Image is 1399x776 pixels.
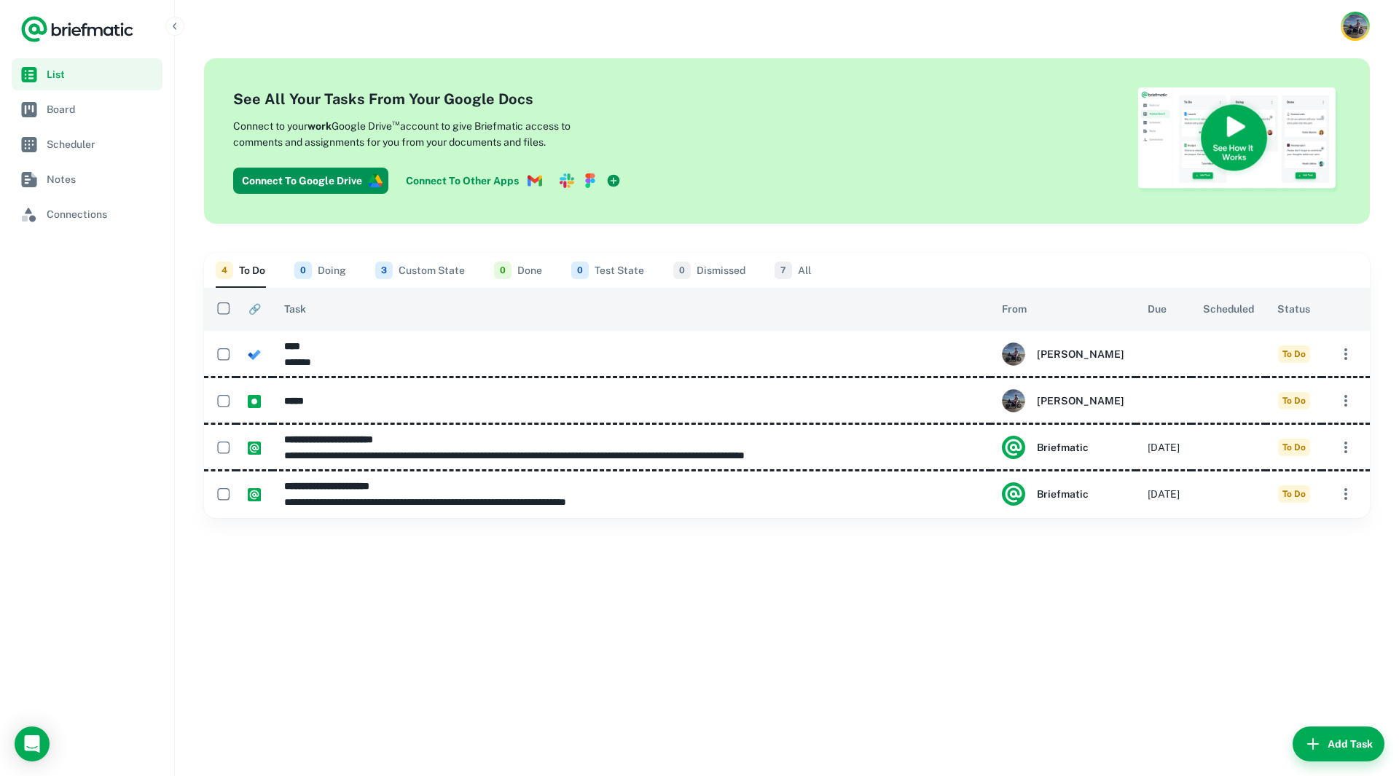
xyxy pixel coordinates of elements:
[1037,486,1089,502] h6: Briefmatic
[12,128,162,160] a: Scheduler
[12,58,162,90] a: List
[1002,342,1025,366] img: 3feee930-ef90-4113-b3f4-a41060c587d3.jpeg
[1002,389,1025,412] img: 3feee930-ef90-4113-b3f4-a41060c587d3.jpeg
[1136,424,1191,471] td: [DATE]
[294,253,346,288] button: Doing
[248,348,261,361] img: https://app.briefmatic.com/assets/tasktypes/vnd.ms-todo.png
[1343,14,1368,39] img: Karl Chaffey
[1002,300,1027,318] span: From
[775,262,792,279] span: 7
[1278,485,1310,503] span: To Do
[12,198,162,230] a: Connections
[47,136,157,152] span: Scheduler
[1002,482,1025,506] img: system.png
[233,168,388,194] button: Connect To Google Drive
[1137,87,1341,195] img: See How Briefmatic Works
[1136,471,1191,517] td: [DATE]
[12,93,162,125] a: Board
[248,300,261,318] span: 🔗
[673,262,691,279] span: 0
[1278,439,1310,456] span: To Do
[1002,342,1124,366] div: Karl Chaffey
[307,120,332,132] b: work
[1148,300,1167,318] span: Due
[47,206,157,222] span: Connections
[1278,392,1310,409] span: To Do
[47,66,157,82] span: List
[47,171,157,187] span: Notes
[15,726,50,761] div: Load Chat
[284,300,306,318] span: Task
[1037,393,1124,409] h6: [PERSON_NAME]
[248,395,261,408] img: https://app.briefmatic.com/assets/integrations/manual.png
[1203,300,1254,318] span: Scheduled
[216,253,265,288] button: To Do
[233,88,627,110] h4: See All Your Tasks From Your Google Docs
[392,117,400,128] sup: ™
[216,262,233,279] span: 4
[1002,389,1124,412] div: Karl Chaffey
[571,262,589,279] span: 0
[1002,436,1025,459] img: system.png
[673,253,745,288] button: Dismissed
[248,488,261,501] img: https://app.briefmatic.com/assets/integrations/system.png
[400,168,627,194] a: Connect To Other Apps
[248,442,261,455] img: https://app.briefmatic.com/assets/integrations/system.png
[1278,345,1310,363] span: To Do
[1037,439,1089,455] h6: Briefmatic
[775,253,811,288] button: All
[233,116,619,150] p: Connect to your Google Drive account to give Briefmatic access to comments and assignments for yo...
[1341,12,1370,41] button: Account button
[1293,726,1384,761] button: Add Task
[375,262,393,279] span: 3
[12,163,162,195] a: Notes
[375,253,465,288] button: Custom State
[494,262,512,279] span: 0
[20,15,134,44] a: Logo
[294,262,312,279] span: 0
[494,253,542,288] button: Done
[571,253,644,288] button: Test State
[1037,346,1124,362] h6: [PERSON_NAME]
[1002,482,1124,506] div: Briefmatic
[1002,436,1124,459] div: Briefmatic
[1277,300,1310,318] span: Status
[47,101,157,117] span: Board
